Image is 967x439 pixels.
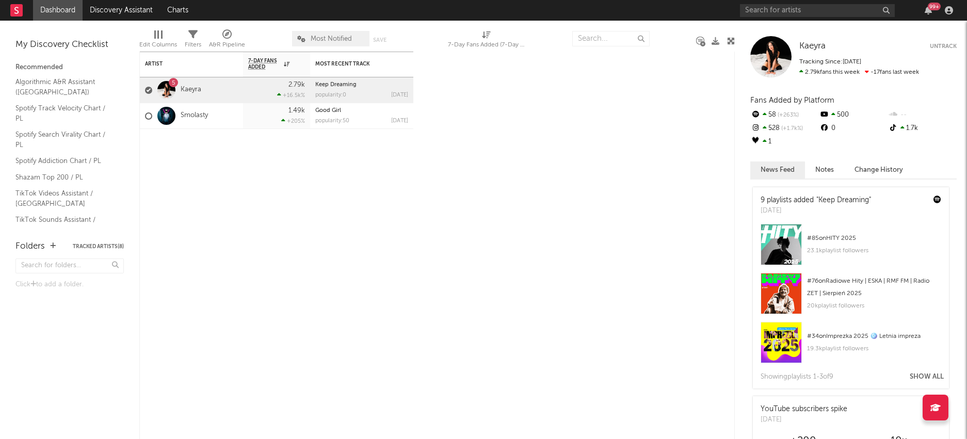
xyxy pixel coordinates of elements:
span: +1.7k % [780,126,803,132]
a: Smolasty [181,111,208,120]
div: # 76 on Radiowe Hity | ESKA | RMF FM | Radio ZET | Sierpień 2025 [807,275,941,300]
div: +205 % [281,118,305,124]
a: #34onImprezka 2025 🪩 Letnia impreza19.3kplaylist followers [753,322,949,371]
a: "Keep Dreaming" [816,197,871,204]
input: Search for folders... [15,258,124,273]
div: # 34 on Imprezka 2025 🪩 Letnia impreza [807,330,941,343]
button: Save [373,37,386,43]
div: Artist [145,61,222,67]
div: popularity: 50 [315,118,349,124]
div: +16.5k % [277,92,305,99]
button: Show All [910,373,944,380]
div: A&R Pipeline [209,26,245,56]
span: 2.79k fans this week [799,69,860,75]
div: [DATE] [391,92,408,98]
a: Kaeyra [181,86,201,94]
button: News Feed [750,161,805,178]
div: My Discovery Checklist [15,39,124,51]
div: 99 + [928,3,941,10]
span: Kaeyra [799,42,826,51]
span: Fans Added by Platform [750,96,834,104]
div: 2.79k [288,82,305,88]
span: +263 % [776,112,799,118]
button: Change History [844,161,913,178]
a: Kaeyra [799,41,826,52]
a: TikTok Videos Assistant / [GEOGRAPHIC_DATA] [15,188,114,209]
div: 7-Day Fans Added (7-Day Fans Added) [448,26,525,56]
button: Notes [805,161,844,178]
div: [DATE] [761,415,847,425]
span: Most Notified [311,36,352,42]
div: Edit Columns [139,39,177,51]
a: Algorithmic A&R Assistant ([GEOGRAPHIC_DATA]) [15,76,114,97]
div: 58 [750,108,819,122]
a: Good Girl [315,108,341,113]
button: Tracked Artists(8) [73,244,124,249]
button: 99+ [925,6,932,14]
a: Spotify Search Virality Chart / PL [15,129,114,150]
a: #85onHITY 202523.1kplaylist followers [753,224,949,273]
button: Untrack [930,41,957,52]
div: 7-Day Fans Added (7-Day Fans Added) [448,39,525,51]
a: #76onRadiowe Hity | ESKA | RMF FM | Radio ZET | Sierpień 202520kplaylist followers [753,273,949,322]
a: Spotify Track Velocity Chart / PL [15,103,114,124]
a: TikTok Sounds Assistant / [GEOGRAPHIC_DATA] [15,214,114,235]
div: -- [888,108,957,122]
div: Keep Dreaming [315,82,408,88]
a: Spotify Addiction Chart / PL [15,155,114,167]
div: Click to add a folder. [15,279,124,291]
div: 19.3k playlist followers [807,343,941,355]
div: 23.1k playlist followers [807,245,941,257]
div: Recommended [15,61,124,74]
div: [DATE] [391,118,408,124]
div: A&R Pipeline [209,39,245,51]
div: 1.49k [288,107,305,114]
div: 20k playlist followers [807,300,941,312]
a: Keep Dreaming [315,82,357,88]
div: Filters [185,26,201,56]
div: YouTube subscribers spike [761,404,847,415]
div: Edit Columns [139,26,177,56]
div: # 85 on HITY 2025 [807,232,941,245]
div: Good Girl [315,108,408,113]
div: 0 [819,122,888,135]
input: Search... [572,31,650,46]
input: Search for artists [740,4,895,17]
span: 7-Day Fans Added [248,58,281,70]
div: 1 [750,135,819,149]
span: Tracking Since: [DATE] [799,59,861,65]
a: Shazam Top 200 / PL [15,172,114,183]
div: Most Recent Track [315,61,393,67]
div: Filters [185,39,201,51]
div: 500 [819,108,888,122]
div: Folders [15,240,45,253]
div: Showing playlist s 1- 3 of 9 [761,371,833,383]
div: [DATE] [761,206,871,216]
div: 528 [750,122,819,135]
div: popularity: 0 [315,92,346,98]
div: 1.7k [888,122,957,135]
div: 9 playlists added [761,195,871,206]
span: -17 fans last week [799,69,919,75]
